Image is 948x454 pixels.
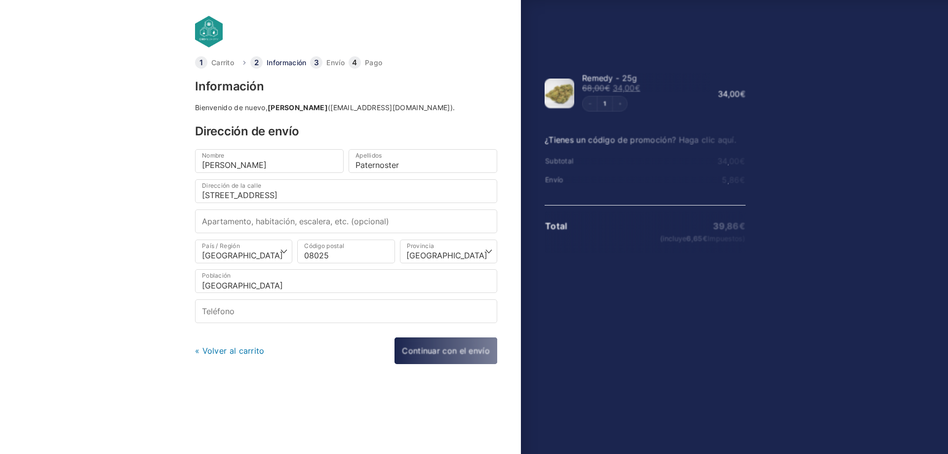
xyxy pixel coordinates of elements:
[268,103,328,112] strong: [PERSON_NAME]
[195,269,497,293] input: Población
[267,59,306,66] a: Información
[211,59,234,66] a: Carrito
[195,149,344,173] input: Nombre
[349,149,497,173] input: Apellidos
[195,81,497,92] h3: Información
[195,299,497,323] input: Teléfono
[326,59,345,66] a: Envío
[195,179,497,203] input: Dirección de la calle
[195,104,497,111] div: Bienvenido de nuevo, ([EMAIL_ADDRESS][DOMAIN_NAME]).
[195,209,497,233] input: Apartamento, habitación, escalera, etc. (opcional)
[195,346,265,356] a: « Volver al carrito
[297,240,395,263] input: Código postal
[365,59,382,66] a: Pago
[195,125,497,137] h3: Dirección de envío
